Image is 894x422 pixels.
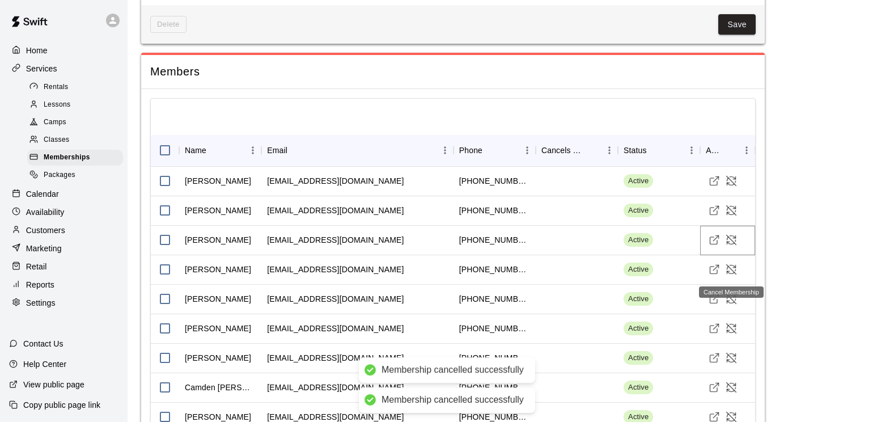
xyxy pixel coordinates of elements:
[27,115,123,130] div: Camps
[9,42,118,59] a: Home
[185,134,206,166] div: Name
[624,382,653,393] span: Active
[44,134,69,146] span: Classes
[206,142,222,158] button: Sort
[179,134,261,166] div: Name
[536,134,618,166] div: Cancels Date
[185,293,251,305] div: Megan Kehrer
[27,150,123,166] div: Memberships
[150,16,187,33] span: This membership cannot be deleted since it still has members
[585,142,601,158] button: Sort
[26,261,47,272] p: Retail
[624,176,653,187] span: Active
[267,264,404,275] div: kliner10jason@yahoo.com
[624,353,653,364] span: Active
[267,134,287,166] div: Email
[27,78,128,96] a: Rentals
[723,202,740,219] button: Cancel Membership
[27,167,128,184] a: Packages
[44,82,69,93] span: Rentals
[519,142,536,159] button: Menu
[706,261,723,278] a: Visit customer profile
[723,290,740,307] button: Cancel Membership
[26,45,48,56] p: Home
[27,149,128,167] a: Memberships
[9,60,118,77] a: Services
[150,64,756,79] span: Members
[541,134,585,166] div: Cancels Date
[718,14,756,35] button: Save
[44,170,75,181] span: Packages
[706,349,723,366] a: Visit customer profile
[624,323,653,334] span: Active
[9,222,118,239] a: Customers
[624,264,653,275] span: Active
[244,142,261,159] button: Menu
[185,352,251,364] div: Shauna Heely
[647,142,663,158] button: Sort
[459,234,530,246] div: +16186709014
[624,205,653,216] span: Active
[185,205,251,216] div: Chrisa Leezer
[23,379,84,390] p: View public page
[459,293,530,305] div: +16186983208
[267,382,404,393] div: camdenmmcdaniel@icloud.com
[624,134,647,166] div: Status
[459,175,530,187] div: +16184447570
[723,320,740,337] button: Cancel Membership
[618,134,700,166] div: Status
[382,394,524,406] div: Membership cancelled successfully
[44,117,66,128] span: Camps
[185,175,251,187] div: Jared Lambert
[27,132,128,149] a: Classes
[700,134,755,166] div: Actions
[706,134,722,166] div: Actions
[437,142,454,159] button: Menu
[9,258,118,275] a: Retail
[9,294,118,311] div: Settings
[26,63,57,74] p: Services
[624,235,653,246] span: Active
[27,79,123,95] div: Rentals
[267,175,404,187] div: jaredl5849@gmail.com
[459,205,530,216] div: +12176224953
[382,364,524,376] div: Membership cancelled successfully
[9,276,118,293] a: Reports
[601,142,618,159] button: Menu
[9,204,118,221] a: Availability
[699,286,764,298] div: Cancel Membership
[261,134,454,166] div: Email
[27,132,123,148] div: Classes
[23,338,63,349] p: Contact Us
[706,172,723,189] a: Visit customer profile
[26,188,59,200] p: Calendar
[267,293,404,305] div: makehrer11@gmail.com
[26,279,54,290] p: Reports
[723,172,740,189] button: Cancel Membership
[267,323,404,334] div: makehrer11@gmail.com
[185,382,256,393] div: Camden McDaniel
[26,243,62,254] p: Marketing
[44,99,71,111] span: Lessons
[706,379,723,396] a: Visit customer profile
[27,97,123,113] div: Lessons
[44,152,90,163] span: Memberships
[267,234,404,246] div: hksilva0315@gmail.com
[706,202,723,219] a: Visit customer profile
[624,294,653,305] span: Active
[459,134,482,166] div: Phone
[9,185,118,202] a: Calendar
[185,323,251,334] div: Megan Kehrer
[459,352,530,364] div: +16189784805
[723,261,740,278] button: Cancel Membership
[185,264,251,275] div: Jason Klein
[26,225,65,236] p: Customers
[459,264,530,275] div: +16185581873
[706,290,723,307] a: Visit customer profile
